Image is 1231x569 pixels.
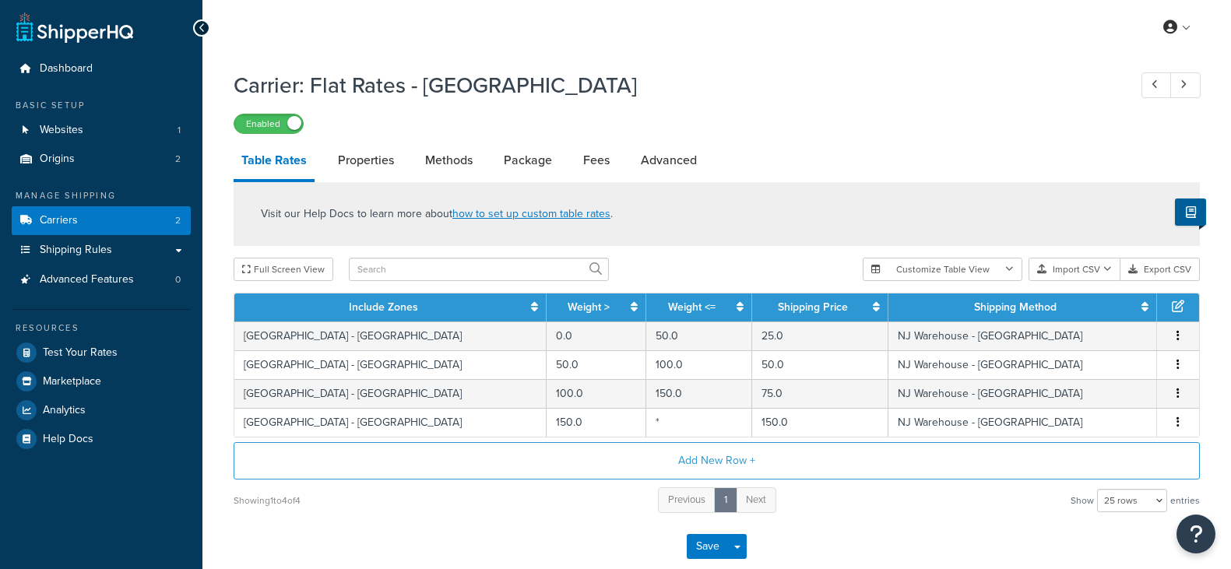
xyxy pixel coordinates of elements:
div: Basic Setup [12,99,191,112]
a: Weight <= [668,299,716,315]
a: Table Rates [234,142,315,182]
a: Shipping Method [974,299,1057,315]
td: NJ Warehouse - [GEOGRAPHIC_DATA] [888,321,1157,350]
li: Origins [12,145,191,174]
td: 50.0 [547,350,646,379]
td: NJ Warehouse - [GEOGRAPHIC_DATA] [888,350,1157,379]
span: Analytics [43,404,86,417]
td: 50.0 [646,321,753,350]
a: Carriers2 [12,206,191,235]
a: Websites1 [12,116,191,145]
div: Resources [12,321,191,335]
span: Next [746,492,766,507]
span: 1 [178,124,181,137]
td: [GEOGRAPHIC_DATA] - [GEOGRAPHIC_DATA] [234,350,547,379]
span: Marketplace [43,375,101,388]
a: Weight > [568,299,610,315]
a: Shipping Price [778,299,848,315]
button: Export CSV [1120,258,1200,281]
span: entries [1170,490,1200,511]
a: Properties [330,142,402,179]
a: Next [736,487,776,513]
button: Save [687,534,729,559]
a: Advanced [633,142,705,179]
span: Websites [40,124,83,137]
a: Analytics [12,396,191,424]
p: Visit our Help Docs to learn more about . [261,205,613,223]
div: Showing 1 to 4 of 4 [234,490,301,511]
td: [GEOGRAPHIC_DATA] - [GEOGRAPHIC_DATA] [234,379,547,408]
a: Methods [417,142,480,179]
li: Websites [12,116,191,145]
span: Origins [40,153,75,166]
td: 150.0 [752,408,888,437]
td: 0.0 [547,321,646,350]
li: Carriers [12,206,191,235]
a: Advanced Features0 [12,265,191,294]
td: 75.0 [752,379,888,408]
button: Full Screen View [234,258,333,281]
div: Manage Shipping [12,189,191,202]
a: Dashboard [12,54,191,83]
a: Include Zones [349,299,418,315]
a: Previous [658,487,716,513]
li: Advanced Features [12,265,191,294]
input: Search [349,258,609,281]
td: [GEOGRAPHIC_DATA] - [GEOGRAPHIC_DATA] [234,408,547,437]
span: Previous [668,492,705,507]
span: Shipping Rules [40,244,112,257]
td: 100.0 [646,350,753,379]
h1: Carrier: Flat Rates - [GEOGRAPHIC_DATA] [234,70,1113,100]
button: Customize Table View [863,258,1022,281]
label: Enabled [234,114,303,133]
span: 2 [175,214,181,227]
a: Marketplace [12,367,191,395]
a: Next Record [1170,72,1201,98]
span: Advanced Features [40,273,134,286]
td: 100.0 [547,379,646,408]
td: 150.0 [547,408,646,437]
span: 0 [175,273,181,286]
span: Show [1071,490,1094,511]
td: 50.0 [752,350,888,379]
a: Previous Record [1141,72,1172,98]
td: NJ Warehouse - [GEOGRAPHIC_DATA] [888,379,1157,408]
a: Package [496,142,560,179]
span: Carriers [40,214,78,227]
button: Open Resource Center [1176,515,1215,553]
span: Help Docs [43,433,93,446]
button: Import CSV [1029,258,1120,281]
a: Test Your Rates [12,339,191,367]
button: Show Help Docs [1175,198,1206,226]
a: Origins2 [12,145,191,174]
td: [GEOGRAPHIC_DATA] - [GEOGRAPHIC_DATA] [234,321,547,350]
button: Add New Row + [234,442,1200,479]
span: Test Your Rates [43,346,118,360]
span: Dashboard [40,62,93,76]
a: 1 [714,487,737,513]
a: Shipping Rules [12,236,191,265]
td: 150.0 [646,379,753,408]
td: 25.0 [752,321,888,350]
span: 2 [175,153,181,166]
td: NJ Warehouse - [GEOGRAPHIC_DATA] [888,408,1157,437]
a: Fees [575,142,617,179]
a: how to set up custom table rates [452,205,610,222]
a: Help Docs [12,425,191,453]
